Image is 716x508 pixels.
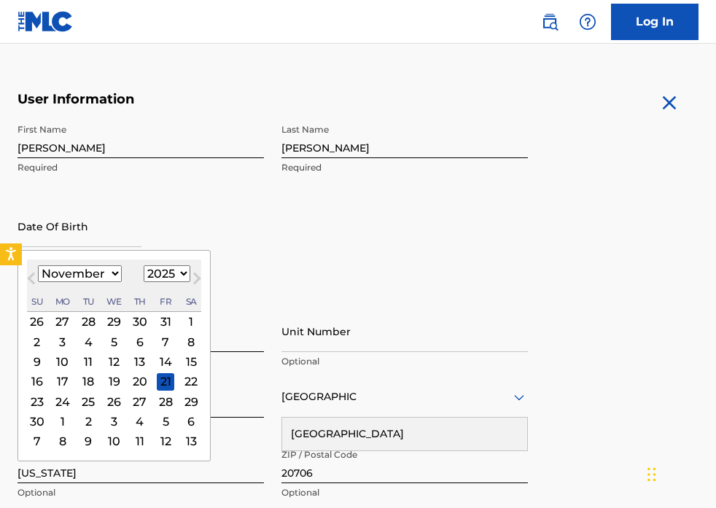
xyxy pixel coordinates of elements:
div: Choose Sunday, November 23rd, 2025 [28,393,46,410]
div: Choose Sunday, November 16th, 2025 [28,372,46,390]
img: MLC Logo [17,11,74,32]
p: Required [281,161,528,174]
a: Public Search [535,7,564,36]
div: Choose Tuesday, December 2nd, 2025 [79,413,97,430]
div: Choose Friday, November 7th, 2025 [157,333,174,351]
div: Choose Sunday, November 9th, 2025 [28,353,46,370]
div: Choose Tuesday, November 11th, 2025 [79,353,97,370]
div: Month November, 2025 [27,312,201,451]
div: Choose Friday, October 31st, 2025 [157,313,174,330]
div: Choose Saturday, November 8th, 2025 [182,333,200,351]
div: Choose Monday, October 27th, 2025 [54,313,71,330]
div: Choose Friday, November 28th, 2025 [157,393,174,410]
p: Optional [281,486,528,499]
div: Choose Wednesday, December 3rd, 2025 [106,413,123,430]
div: Choose Thursday, October 30th, 2025 [131,313,149,330]
div: Choose Thursday, November 20th, 2025 [131,372,149,390]
button: Previous Month [20,270,43,293]
img: search [541,13,559,31]
div: [GEOGRAPHIC_DATA] [282,418,527,450]
div: Choose Tuesday, November 18th, 2025 [79,372,97,390]
div: Choose Saturday, December 13th, 2025 [182,432,200,450]
div: Choose Tuesday, December 9th, 2025 [79,432,97,450]
div: Choose Sunday, November 2nd, 2025 [28,333,46,351]
div: Choose Thursday, November 27th, 2025 [131,393,149,410]
div: Choose Wednesday, October 29th, 2025 [106,313,123,330]
div: Wednesday [106,292,123,310]
h5: User Information [17,91,528,108]
div: Choose Friday, November 21st, 2025 [157,372,174,390]
div: Choose Wednesday, November 19th, 2025 [106,372,123,390]
iframe: Chat Widget [643,438,716,508]
div: Choose Monday, November 10th, 2025 [54,353,71,370]
div: Choose Wednesday, November 26th, 2025 [106,393,123,410]
div: Choose Tuesday, November 4th, 2025 [79,333,97,351]
div: Choose Saturday, November 22nd, 2025 [182,372,200,390]
div: Tuesday [79,292,97,310]
div: Choose Friday, December 5th, 2025 [157,413,174,430]
div: Choose Sunday, November 30th, 2025 [28,413,46,430]
div: Sunday [28,292,46,310]
div: Drag [647,453,656,496]
div: Choose Saturday, December 6th, 2025 [182,413,200,430]
div: Choose Wednesday, December 10th, 2025 [106,432,123,450]
h5: Personal Address [17,294,699,311]
div: Thursday [131,292,149,310]
div: Choose Saturday, November 29th, 2025 [182,393,200,410]
div: Choose Saturday, November 15th, 2025 [182,353,200,370]
div: Saturday [182,292,200,310]
div: Help [573,7,602,36]
div: Choose Wednesday, November 5th, 2025 [106,333,123,351]
div: Choose Thursday, December 11th, 2025 [131,432,149,450]
div: Choose Monday, December 1st, 2025 [54,413,71,430]
p: Required [17,161,264,174]
img: close [658,91,681,114]
a: Log In [611,4,699,40]
button: Next Month [185,270,209,293]
div: Choose Thursday, November 13th, 2025 [131,353,149,370]
div: Choose Sunday, October 26th, 2025 [28,313,46,330]
div: Choose Tuesday, October 28th, 2025 [79,313,97,330]
div: Choose Wednesday, November 12th, 2025 [106,353,123,370]
div: Choose Monday, November 17th, 2025 [54,372,71,390]
div: Choose Monday, November 3rd, 2025 [54,333,71,351]
div: Choose Friday, December 12th, 2025 [157,432,174,450]
div: Choose Thursday, November 6th, 2025 [131,333,149,351]
div: Choose Thursday, December 4th, 2025 [131,413,149,430]
div: Choose Friday, November 14th, 2025 [157,353,174,370]
p: Optional [17,486,264,499]
div: Choose Saturday, November 1st, 2025 [182,313,200,330]
div: Choose Date [17,250,211,461]
div: Friday [157,292,174,310]
div: Choose Monday, December 8th, 2025 [54,432,71,450]
p: Optional [281,355,528,368]
div: Choose Monday, November 24th, 2025 [54,393,71,410]
div: Choose Tuesday, November 25th, 2025 [79,393,97,410]
img: help [579,13,596,31]
div: Choose Sunday, December 7th, 2025 [28,432,46,450]
div: Monday [54,292,71,310]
